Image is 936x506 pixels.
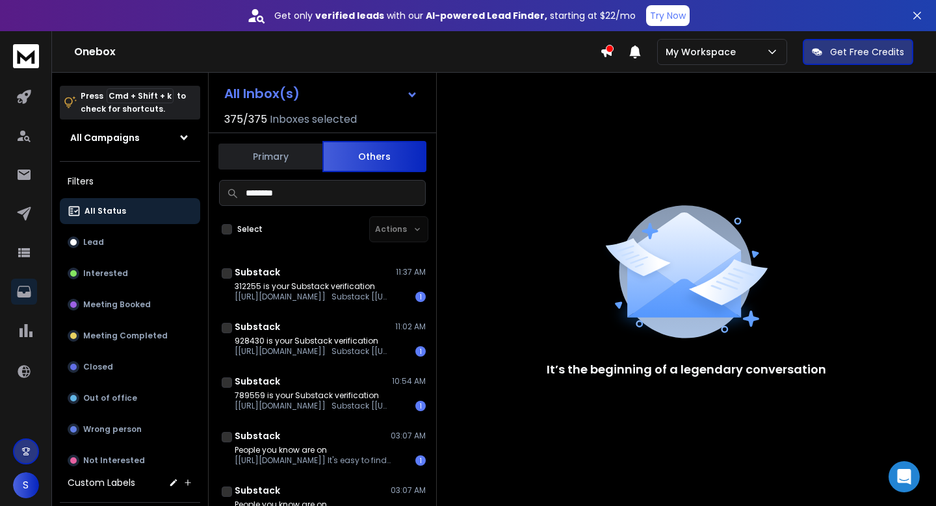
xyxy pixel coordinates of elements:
h1: Substack [235,266,280,279]
h3: Custom Labels [68,476,135,489]
p: My Workspace [666,45,741,58]
p: It’s the beginning of a legendary conversation [547,361,826,379]
strong: AI-powered Lead Finder, [426,9,547,22]
button: Wrong person [60,416,200,442]
div: 1 [415,455,426,466]
p: 03:07 AM [391,431,426,441]
p: 11:02 AM [395,322,426,332]
button: All Campaigns [60,125,200,151]
p: [[URL][DOMAIN_NAME]] Substack [[URL][DOMAIN_NAME]!,w_80,h_80,c_fill,f_auto,q_auto:good,fl_progres... [235,401,391,411]
p: 11:37 AM [396,267,426,277]
p: [[URL][DOMAIN_NAME]] Substack [[URL][DOMAIN_NAME]!,w_80,h_80,c_fill,f_auto,q_auto:good,fl_progres... [235,346,391,357]
p: Get Free Credits [830,45,904,58]
h1: All Inbox(s) [224,87,300,100]
h1: All Campaigns [70,131,140,144]
button: S [13,472,39,498]
p: 03:07 AM [391,485,426,496]
strong: verified leads [315,9,384,22]
img: logo [13,44,39,68]
button: All Inbox(s) [214,81,428,107]
p: [[URL][DOMAIN_NAME]] It's easy to find your [235,455,391,466]
p: People you know are on [235,445,391,455]
div: 1 [415,346,426,357]
div: 1 [415,292,426,302]
p: Out of office [83,393,137,403]
button: Interested [60,260,200,286]
h3: Filters [60,172,200,190]
h3: Inboxes selected [270,112,357,127]
p: 10:54 AM [392,376,426,386]
button: Lead [60,229,200,255]
h1: Substack [235,484,280,497]
button: All Status [60,198,200,224]
h1: Substack [235,429,280,442]
p: [[URL][DOMAIN_NAME]] Substack [[URL][DOMAIN_NAME]!,w_80,h_80,c_fill,f_auto,q_auto:good,fl_progres... [235,292,391,302]
p: Not Interested [83,455,145,466]
button: Get Free Credits [803,39,913,65]
button: Not Interested [60,448,200,474]
div: Open Intercom Messenger [889,461,920,492]
button: Out of office [60,385,200,411]
p: Lead [83,237,104,247]
p: All Status [84,206,126,216]
h1: Onebox [74,44,600,60]
label: Select [237,224,263,234]
p: Press to check for shortcuts. [81,90,186,116]
button: Primary [218,142,322,171]
div: 1 [415,401,426,411]
p: 928430 is your Substack verification [235,336,391,346]
p: Wrong person [83,424,142,435]
button: Meeting Booked [60,292,200,318]
h1: Substack [235,375,280,388]
h1: Substack [235,320,280,333]
button: Others [322,141,426,172]
button: Closed [60,354,200,380]
p: 789559 is your Substack verification [235,390,391,401]
p: Closed [83,362,113,372]
p: Interested [83,268,128,279]
button: Meeting Completed [60,323,200,349]
span: Cmd + Shift + k [107,88,174,103]
p: Try Now [650,9,686,22]
span: 375 / 375 [224,112,267,127]
p: Meeting Completed [83,331,168,341]
p: Meeting Booked [83,299,151,310]
p: 312255 is your Substack verification [235,281,391,292]
button: Try Now [646,5,690,26]
p: Get only with our starting at $22/mo [274,9,636,22]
